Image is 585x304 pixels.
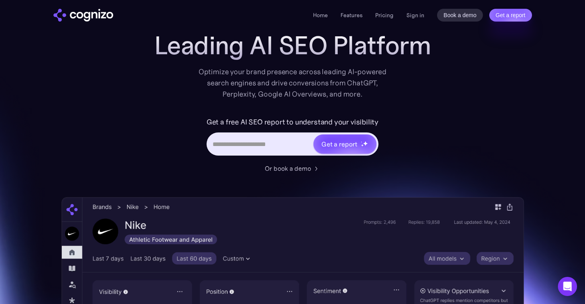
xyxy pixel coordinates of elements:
[558,277,577,296] div: Open Intercom Messenger
[489,9,532,22] a: Get a report
[265,164,311,173] div: Or book a demo
[313,12,328,19] a: Home
[53,9,113,22] a: home
[321,139,357,149] div: Get a report
[195,66,391,100] div: Optimize your brand presence across leading AI-powered search engines and drive conversions from ...
[406,10,424,20] a: Sign in
[363,141,368,146] img: star
[341,12,362,19] a: Features
[207,116,378,160] form: Hero URL Input Form
[265,164,321,173] a: Or book a demo
[361,144,364,147] img: star
[375,12,394,19] a: Pricing
[361,141,362,142] img: star
[313,134,377,154] a: Get a reportstarstarstar
[53,9,113,22] img: cognizo logo
[437,9,483,22] a: Book a demo
[154,31,431,60] h1: Leading AI SEO Platform
[207,116,378,128] label: Get a free AI SEO report to understand your visibility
